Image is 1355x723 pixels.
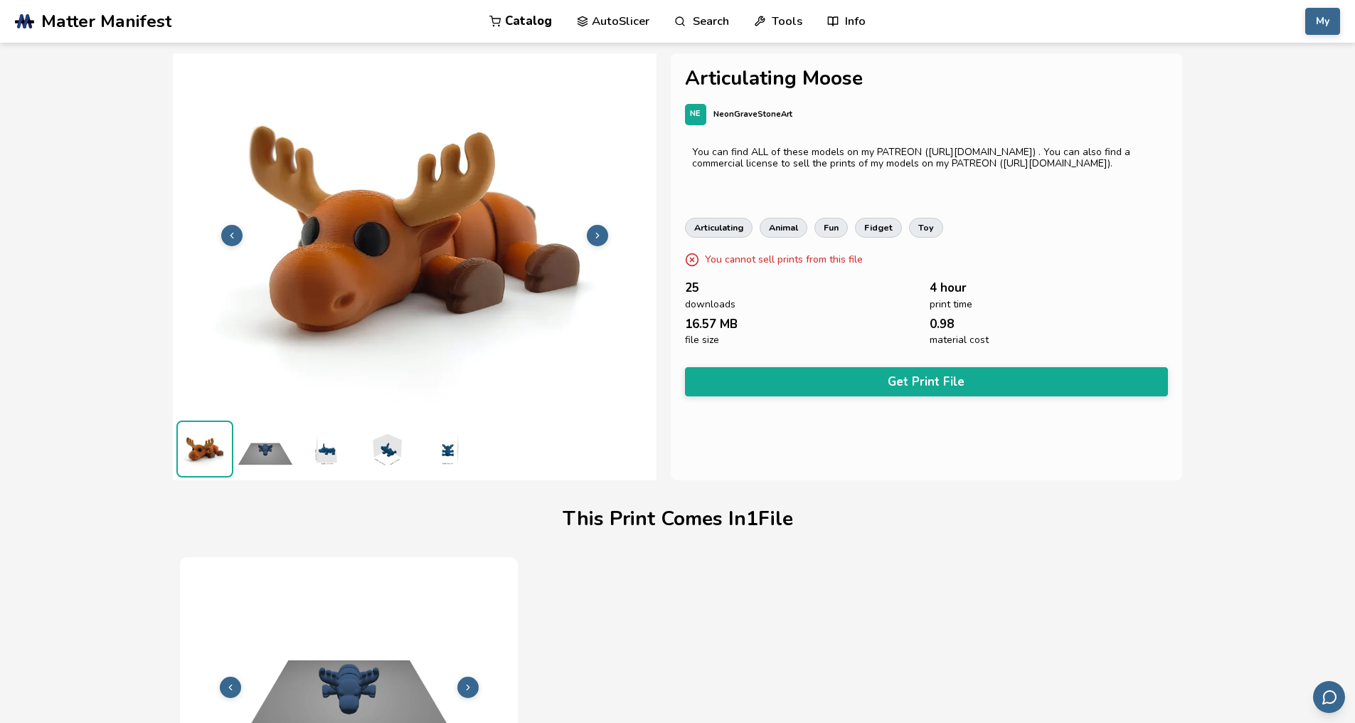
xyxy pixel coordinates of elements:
[358,421,415,477] img: 1_3D_Dimensions
[692,147,1162,169] div: You can find ALL of these models on my PATREON ([URL][DOMAIN_NAME]) . You can also find a commerc...
[685,218,753,238] a: articulating
[855,218,902,238] a: fidget
[685,334,719,346] span: file size
[930,281,967,295] span: 4 hour
[690,110,701,119] span: NE
[713,107,792,122] p: NeonGraveStoneArt
[1305,8,1340,35] button: My
[685,281,699,295] span: 25
[418,421,475,477] img: 1_3D_Dimensions
[685,299,735,310] span: downloads
[930,299,972,310] span: print time
[685,317,738,331] span: 16.57 MB
[909,218,943,238] a: toy
[685,68,1169,90] h1: Articulating Moose
[297,421,354,477] img: 1_3D_Dimensions
[41,11,171,31] span: Matter Manifest
[760,218,807,238] a: animal
[705,252,863,267] p: You cannot sell prints from this file
[814,218,848,238] a: fun
[563,508,793,530] h1: This Print Comes In 1 File
[930,317,954,331] span: 0.98
[685,367,1169,396] button: Get Print File
[1313,681,1345,713] button: Send feedback via email
[930,334,989,346] span: material cost
[237,421,294,477] img: 1_Print_Preview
